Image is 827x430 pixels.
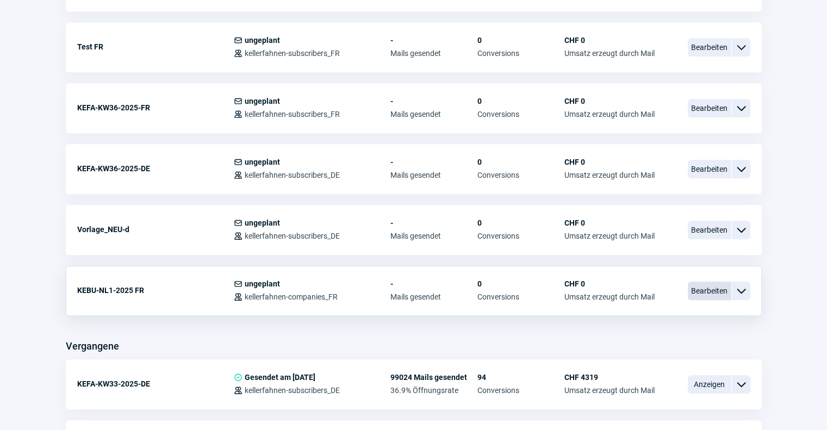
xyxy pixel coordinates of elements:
[390,219,477,227] span: -
[245,219,280,227] span: ungeplant
[688,99,731,117] span: Bearbeiten
[477,158,564,166] span: 0
[564,219,655,227] span: CHF 0
[77,373,234,395] div: KEFA-KW33-2025-DE
[66,338,119,355] h3: Vergangene
[564,292,655,301] span: Umsatz erzeugt durch Mail
[390,386,477,395] span: 36.9% Öffnungsrate
[245,49,340,58] span: kellerfahnen-subscribers_FR
[477,292,564,301] span: Conversions
[245,97,280,105] span: ungeplant
[564,36,655,45] span: CHF 0
[390,232,477,240] span: Mails gesendet
[245,373,315,382] span: Gesendet am [DATE]
[688,221,731,239] span: Bearbeiten
[77,219,234,240] div: Vorlage_NEU-d
[390,36,477,45] span: -
[688,375,731,394] span: Anzeigen
[688,160,731,178] span: Bearbeiten
[390,373,477,382] span: 99024 Mails gesendet
[564,171,655,179] span: Umsatz erzeugt durch Mail
[390,171,477,179] span: Mails gesendet
[477,219,564,227] span: 0
[77,97,234,119] div: KEFA-KW36-2025-FR
[245,171,340,179] span: kellerfahnen-subscribers_DE
[477,386,564,395] span: Conversions
[564,49,655,58] span: Umsatz erzeugt durch Mail
[390,49,477,58] span: Mails gesendet
[477,232,564,240] span: Conversions
[245,386,340,395] span: kellerfahnen-subscribers_DE
[477,97,564,105] span: 0
[245,292,338,301] span: kellerfahnen-companies_FR
[564,110,655,119] span: Umsatz erzeugt durch Mail
[245,36,280,45] span: ungeplant
[245,110,340,119] span: kellerfahnen-subscribers_FR
[477,171,564,179] span: Conversions
[564,97,655,105] span: CHF 0
[477,36,564,45] span: 0
[390,97,477,105] span: -
[564,279,655,288] span: CHF 0
[477,279,564,288] span: 0
[245,279,280,288] span: ungeplant
[564,158,655,166] span: CHF 0
[390,158,477,166] span: -
[77,36,234,58] div: Test FR
[477,373,564,382] span: 94
[245,158,280,166] span: ungeplant
[77,279,234,301] div: KEBU-NL1-2025 FR
[477,110,564,119] span: Conversions
[477,49,564,58] span: Conversions
[688,282,731,300] span: Bearbeiten
[77,158,234,179] div: KEFA-KW36-2025-DE
[390,292,477,301] span: Mails gesendet
[245,232,340,240] span: kellerfahnen-subscribers_DE
[564,373,655,382] span: CHF 4319
[688,38,731,57] span: Bearbeiten
[564,386,655,395] span: Umsatz erzeugt durch Mail
[390,279,477,288] span: -
[564,232,655,240] span: Umsatz erzeugt durch Mail
[390,110,477,119] span: Mails gesendet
